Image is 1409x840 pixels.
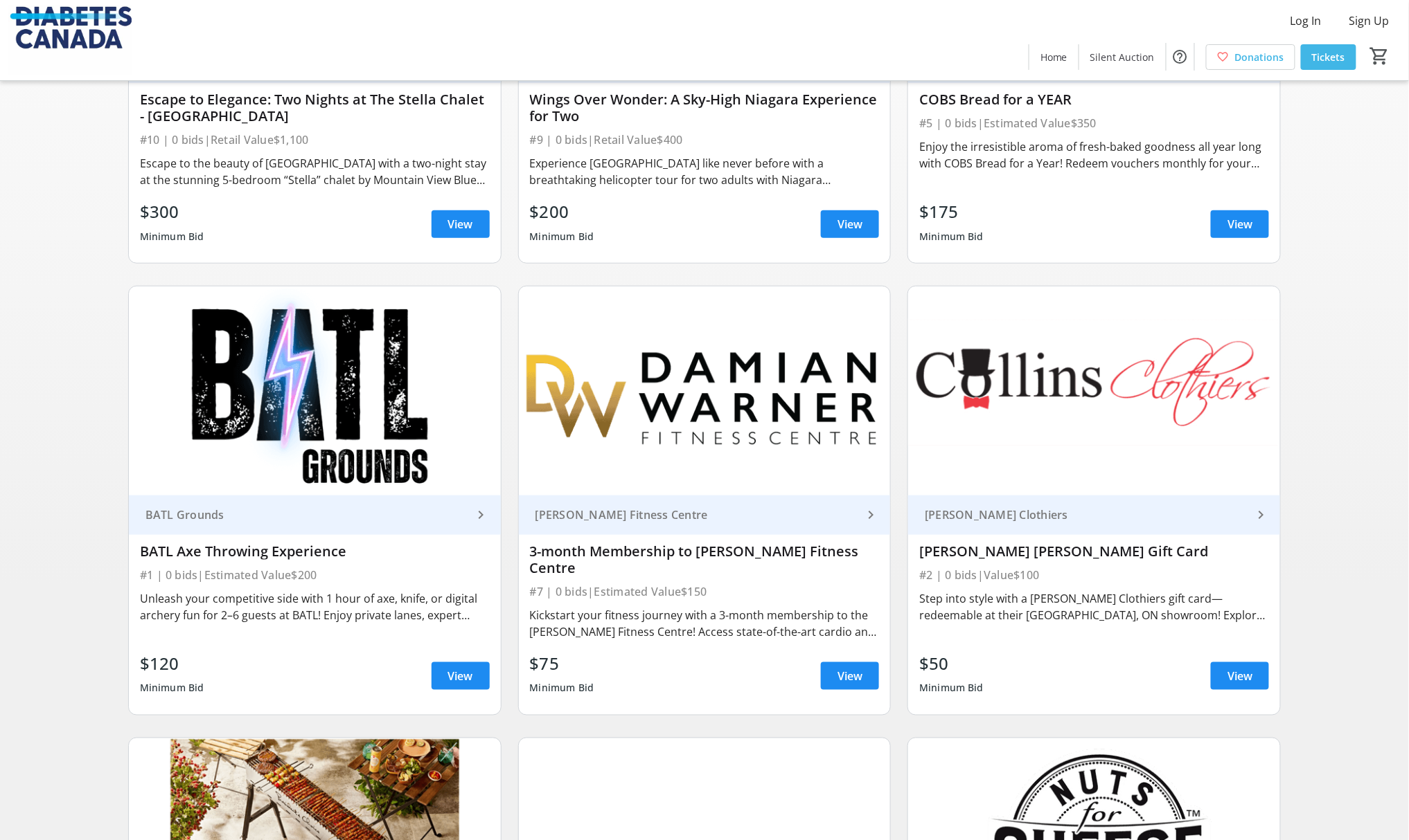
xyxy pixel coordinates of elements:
div: BATL Axe Throwing Experience [140,543,490,560]
button: Sign Up [1338,10,1401,32]
div: Unleash your competitive side with 1 hour of axe, knife, or digital archery fun for 2–6 guests at... [140,590,490,623]
span: Log In [1291,12,1322,29]
span: View [838,668,862,684]
div: COBS Bread for a YEAR [919,91,1269,108]
div: #2 | 0 bids | Value $100 [919,565,1269,585]
span: View [838,216,862,232]
a: [PERSON_NAME] Clothiers [908,495,1280,535]
span: View [448,668,473,684]
div: [PERSON_NAME] Clothiers [919,508,1252,522]
span: View [1228,216,1252,232]
div: Enjoy the irresistible aroma of fresh-baked goodness all year long with COBS Bread for a Year! Re... [919,138,1269,172]
div: 3-month Membership to [PERSON_NAME] Fitness Centre [530,543,880,576]
div: Minimum Bid [919,224,984,249]
span: Home [1040,50,1067,64]
img: BATL Axe Throwing Experience [129,286,501,495]
div: Kickstart your fitness journey with a 3-month membership to the [PERSON_NAME] Fitness Centre! Acc... [530,607,880,640]
a: Silent Auction [1079,44,1166,70]
div: #9 | 0 bids | Retail Value $400 [530,130,880,149]
div: Minimum Bid [140,224,204,249]
a: View [821,210,879,238]
div: $300 [140,199,204,224]
div: Minimum Bid [919,676,984,701]
div: Minimum Bid [530,224,594,249]
a: View [432,662,490,690]
button: Log In [1279,10,1333,32]
div: Minimum Bid [140,676,204,701]
a: Tickets [1301,44,1356,70]
span: Donations [1235,50,1284,64]
mat-icon: keyboard_arrow_right [1252,506,1269,523]
div: $120 [140,651,204,676]
button: Cart [1367,44,1392,69]
span: Sign Up [1349,12,1390,29]
span: View [1228,668,1252,684]
img: Collins Clothier Gift Card [908,286,1280,495]
a: View [432,210,490,238]
div: #5 | 0 bids | Estimated Value $350 [919,113,1269,133]
a: View [1211,210,1269,238]
div: #7 | 0 bids | Estimated Value $150 [530,582,880,601]
mat-icon: keyboard_arrow_right [473,506,490,523]
img: 3-month Membership to Damian Warner Fitness Centre [519,286,891,495]
div: Step into style with a [PERSON_NAME] Clothiers gift card—redeemable at their [GEOGRAPHIC_DATA], O... [919,590,1269,623]
div: Escape to Elegance: Two Nights at The Stella Chalet - [GEOGRAPHIC_DATA] [140,91,490,125]
div: Wings Over Wonder: A Sky-High Niagara Experience for Two [530,91,880,125]
span: Silent Auction [1090,50,1155,64]
div: Escape to the beauty of [GEOGRAPHIC_DATA] with a two-night stay at the stunning 5-bedroom “Stella... [140,155,490,188]
a: [PERSON_NAME] Fitness Centre [519,495,891,535]
mat-icon: keyboard_arrow_right [862,506,879,523]
a: View [1211,662,1269,690]
a: Donations [1206,44,1295,70]
div: Minimum Bid [530,676,594,701]
button: Help [1167,43,1194,71]
div: Experience [GEOGRAPHIC_DATA] like never before with a breathtaking helicopter tour for two adults... [530,155,880,188]
div: $200 [530,199,594,224]
span: Tickets [1312,50,1345,64]
span: View [448,216,473,232]
div: $75 [530,651,594,676]
a: Home [1029,44,1079,70]
img: Diabetes Canada's Logo [8,6,132,75]
a: BATL Grounds [129,495,501,535]
div: #10 | 0 bids | Retail Value $1,100 [140,130,490,149]
div: $175 [919,199,984,224]
div: BATL Grounds [140,508,473,522]
div: $50 [919,651,984,676]
div: #1 | 0 bids | Estimated Value $200 [140,565,490,585]
a: View [821,662,879,690]
div: [PERSON_NAME] Fitness Centre [530,508,863,522]
div: [PERSON_NAME] [PERSON_NAME] Gift Card [919,543,1269,560]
